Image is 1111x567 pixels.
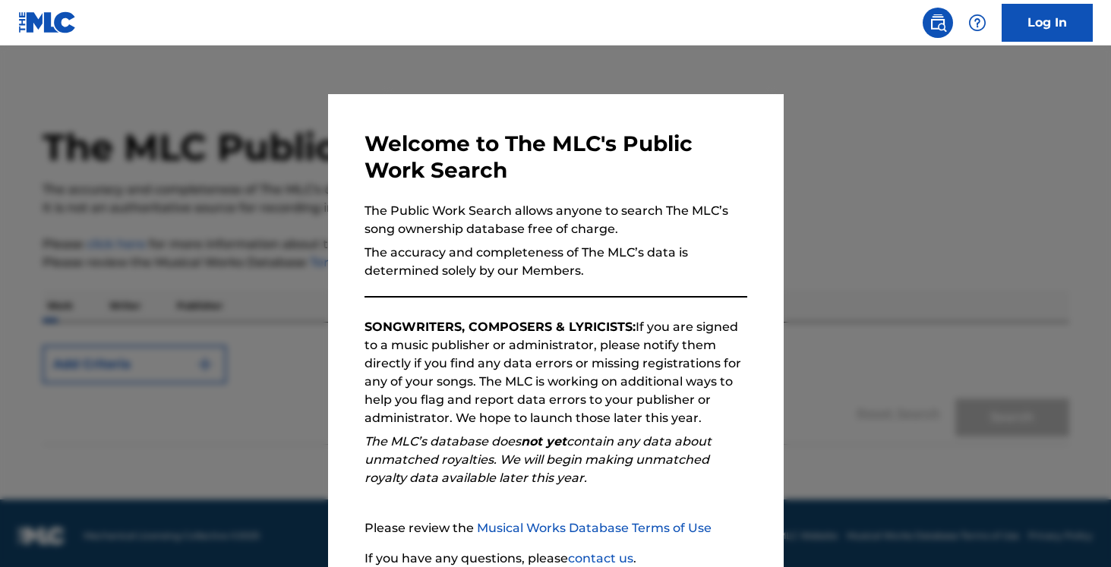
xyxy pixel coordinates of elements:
[365,202,747,238] p: The Public Work Search allows anyone to search The MLC’s song ownership database free of charge.
[929,14,947,32] img: search
[365,519,747,537] p: Please review the
[968,14,986,32] img: help
[923,8,953,38] a: Public Search
[365,318,747,427] p: If you are signed to a music publisher or administrator, please notify them directly if you find ...
[962,8,993,38] div: Help
[365,434,712,485] em: The MLC’s database does contain any data about unmatched royalties. We will begin making unmatche...
[365,131,747,184] h3: Welcome to The MLC's Public Work Search
[365,244,747,280] p: The accuracy and completeness of The MLC’s data is determined solely by our Members.
[521,434,567,449] strong: not yet
[477,521,712,535] a: Musical Works Database Terms of Use
[365,320,636,334] strong: SONGWRITERS, COMPOSERS & LYRICISTS:
[568,551,633,565] a: contact us
[18,11,77,33] img: MLC Logo
[1002,4,1093,42] a: Log In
